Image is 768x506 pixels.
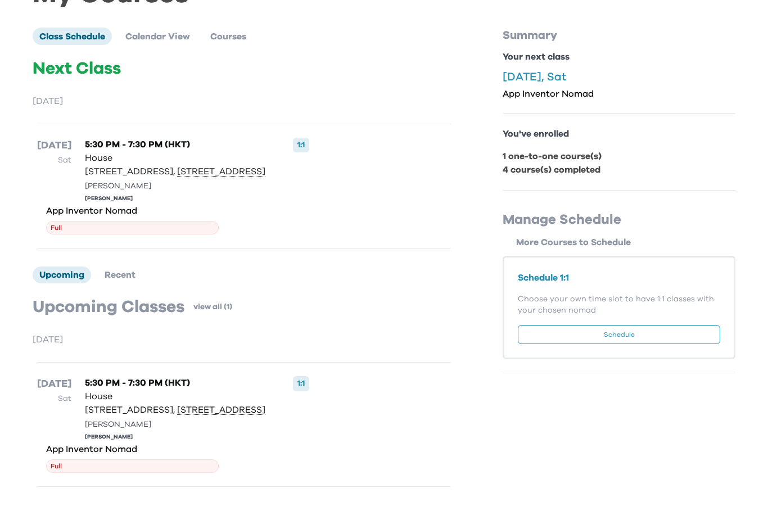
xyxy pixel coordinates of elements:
[39,32,105,41] span: Class Schedule
[85,138,265,151] p: 5:30 PM - 7:30 PM (HKT)
[125,32,190,41] span: Calendar View
[85,180,265,192] div: [PERSON_NAME]
[516,236,735,249] p: More Courses to Schedule
[37,392,71,405] p: Sat
[293,138,309,152] div: 1:1
[518,293,720,316] p: Choose your own time slot to have 1:1 classes with your chosen nomad
[85,195,265,203] div: [PERSON_NAME]
[33,94,455,108] p: [DATE]
[503,152,602,161] b: 1 one-to-one course(s)
[193,301,232,313] a: view all (1)
[503,165,600,174] b: 4 course(s) completed
[46,459,219,473] span: Full
[85,433,265,441] div: [PERSON_NAME]
[39,270,84,279] span: Upcoming
[503,88,735,100] p: App Inventor Nomad
[85,419,265,431] div: [PERSON_NAME]
[503,28,735,43] p: Summary
[503,211,735,229] p: Manage Schedule
[33,333,455,346] p: [DATE]
[518,271,720,284] p: Schedule 1:1
[46,205,219,216] p: App Inventor Nomad
[105,270,135,279] span: Recent
[503,50,735,64] p: Your next class
[503,127,735,141] p: You've enrolled
[293,376,309,391] div: 1:1
[518,325,720,344] button: Schedule
[37,376,71,392] p: [DATE]
[85,151,265,178] p: House [STREET_ADDRESS],
[503,70,735,84] p: [DATE], Sat
[46,221,219,234] span: Full
[37,153,71,167] p: Sat
[33,297,184,317] p: Upcoming Classes
[85,376,265,390] p: 5:30 PM - 7:30 PM (HKT)
[85,390,265,417] p: House [STREET_ADDRESS],
[46,444,219,455] p: App Inventor Nomad
[210,32,246,41] span: Courses
[37,138,71,153] p: [DATE]
[33,58,455,79] p: Next Class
